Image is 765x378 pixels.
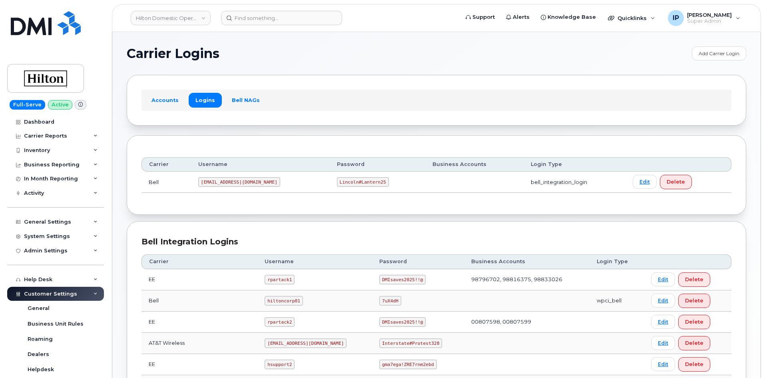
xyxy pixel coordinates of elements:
code: Lincoln#Lantern25 [337,177,389,187]
a: Edit [651,336,675,350]
a: Edit [651,294,675,308]
td: Bell [141,290,257,312]
a: Accounts [145,93,185,107]
a: Add Carrier Login [692,46,746,60]
a: Logins [189,93,222,107]
span: Delete [685,339,703,347]
div: Bell Integration Logins [141,236,731,248]
a: Edit [651,315,675,329]
th: Username [191,157,330,172]
td: 98796702, 98816375, 98833026 [464,269,590,290]
th: Login Type [590,254,644,269]
th: Carrier [141,157,191,172]
code: DMIsaves2025!!@ [379,275,426,284]
code: 7uX4dH [379,296,401,306]
code: [EMAIL_ADDRESS][DOMAIN_NAME] [198,177,280,187]
a: Edit [651,272,675,286]
span: Delete [667,178,685,186]
code: rpartack1 [265,275,295,284]
th: Login Type [524,157,626,172]
span: Delete [685,297,703,304]
th: Business Accounts [425,157,524,172]
code: gma7ega!ZRE7rnm2ebd [379,360,436,369]
td: bell_integration_login [524,172,626,193]
th: Password [330,157,425,172]
code: rpartack2 [265,317,295,327]
span: Carrier Logins [127,48,219,60]
a: Edit [651,357,675,371]
button: Delete [678,315,710,329]
th: Business Accounts [464,254,590,269]
button: Delete [678,294,710,308]
button: Delete [660,175,692,189]
a: Bell NAGs [225,93,267,107]
span: Delete [685,360,703,368]
td: AT&T Wireless [141,333,257,354]
span: Delete [685,318,703,326]
code: hsupport2 [265,360,295,369]
td: 00807598, 00807599 [464,312,590,333]
td: EE [141,269,257,290]
code: [EMAIL_ADDRESS][DOMAIN_NAME] [265,338,347,348]
code: Interstate#Protest328 [379,338,442,348]
th: Username [257,254,372,269]
td: EE [141,354,257,375]
td: EE [141,312,257,333]
td: wpci_bell [590,290,644,312]
a: Edit [633,175,657,189]
button: Delete [678,336,710,350]
code: hiltoncorp01 [265,296,303,306]
span: Delete [685,276,703,283]
iframe: Messenger Launcher [730,343,759,372]
button: Delete [678,272,710,287]
td: Bell [141,172,191,193]
th: Password [372,254,464,269]
th: Carrier [141,254,257,269]
button: Delete [678,357,710,372]
code: DMIsaves2025!!@ [379,317,426,327]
